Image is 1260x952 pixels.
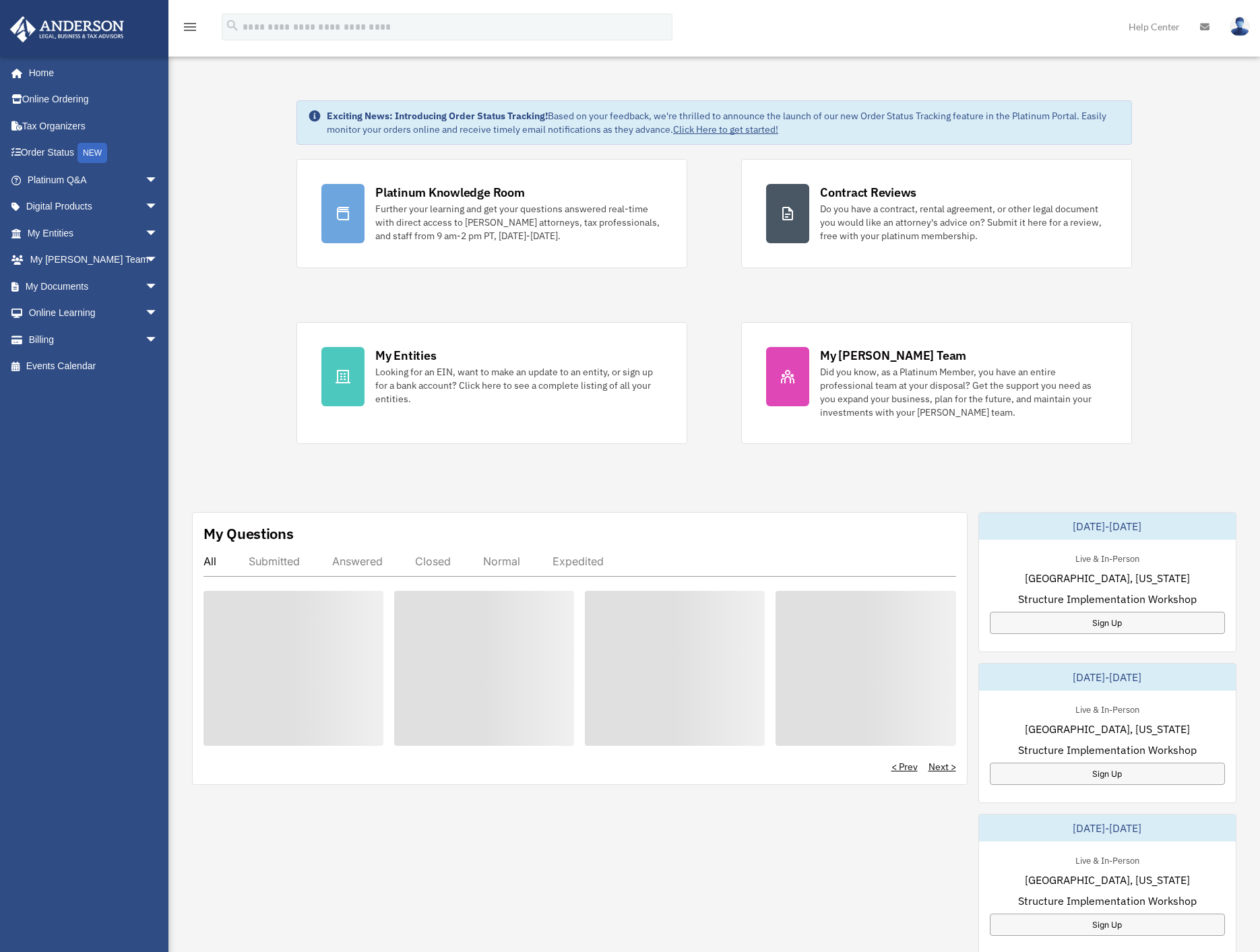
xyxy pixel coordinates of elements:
[145,273,172,300] span: arrow_drop_down
[145,300,172,327] span: arrow_drop_down
[1018,893,1197,909] span: Structure Implementation Workshop
[9,353,179,380] a: Events Calendar
[1025,721,1190,737] span: [GEOGRAPHIC_DATA], [US_STATE]
[553,554,604,568] div: Expedited
[249,554,300,568] div: Submitted
[203,523,294,544] div: My Questions
[375,365,662,406] div: Looking for an EIN, want to make an update to an entity, or sign up for a bank account? Click her...
[145,166,172,194] span: arrow_drop_down
[979,815,1236,842] div: [DATE]-[DATE]
[9,220,179,247] a: My Entitiesarrow_drop_down
[891,760,918,773] a: < Prev
[225,18,240,33] i: search
[296,322,687,444] a: My Entities Looking for an EIN, want to make an update to an entity, or sign up for a bank accoun...
[9,193,179,220] a: Digital Productsarrow_drop_down
[375,202,662,243] div: Further your learning and get your questions answered real-time with direct access to [PERSON_NAM...
[1025,872,1190,888] span: [GEOGRAPHIC_DATA], [US_STATE]
[145,220,172,247] span: arrow_drop_down
[979,664,1236,691] div: [DATE]-[DATE]
[9,139,179,167] a: Order StatusNEW
[820,365,1107,419] div: Did you know, as a Platinum Member, you have an entire professional team at your disposal? Get th...
[9,113,179,139] a: Tax Organizers
[332,554,383,568] div: Answered
[483,554,520,568] div: Normal
[979,513,1236,540] div: [DATE]-[DATE]
[145,193,172,221] span: arrow_drop_down
[9,273,179,300] a: My Documentsarrow_drop_down
[327,110,548,122] strong: Exciting News: Introducing Order Status Tracking!
[375,347,436,364] div: My Entities
[145,247,172,274] span: arrow_drop_down
[1018,591,1197,607] span: Structure Implementation Workshop
[9,300,179,327] a: Online Learningarrow_drop_down
[296,159,687,268] a: Platinum Knowledge Room Further your learning and get your questions answered real-time with dire...
[1018,742,1197,758] span: Structure Implementation Workshop
[928,760,956,773] a: Next >
[9,59,172,86] a: Home
[375,184,525,201] div: Platinum Knowledge Room
[182,19,198,35] i: menu
[1025,570,1190,586] span: [GEOGRAPHIC_DATA], [US_STATE]
[415,554,451,568] div: Closed
[741,322,1132,444] a: My [PERSON_NAME] Team Did you know, as a Platinum Member, you have an entire professional team at...
[741,159,1132,268] a: Contract Reviews Do you have a contract, rental agreement, or other legal document you would like...
[820,347,966,364] div: My [PERSON_NAME] Team
[990,612,1226,634] a: Sign Up
[9,326,179,353] a: Billingarrow_drop_down
[9,247,179,274] a: My [PERSON_NAME] Teamarrow_drop_down
[1065,852,1150,866] div: Live & In-Person
[9,86,179,113] a: Online Ordering
[6,16,128,42] img: Anderson Advisors Platinum Portal
[9,166,179,193] a: Platinum Q&Aarrow_drop_down
[327,109,1121,136] div: Based on your feedback, we're thrilled to announce the launch of our new Order Status Tracking fe...
[1065,701,1150,716] div: Live & In-Person
[820,202,1107,243] div: Do you have a contract, rental agreement, or other legal document you would like an attorney's ad...
[203,554,216,568] div: All
[1230,17,1250,36] img: User Pic
[990,914,1226,936] a: Sign Up
[182,24,198,35] a: menu
[673,123,778,135] a: Click Here to get started!
[77,143,107,163] div: NEW
[145,326,172,354] span: arrow_drop_down
[1065,550,1150,565] div: Live & In-Person
[990,763,1226,785] a: Sign Up
[820,184,916,201] div: Contract Reviews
